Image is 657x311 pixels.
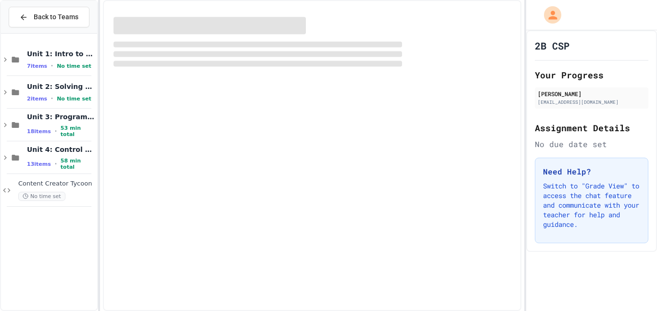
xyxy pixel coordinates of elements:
span: 7 items [27,63,47,69]
span: 53 min total [61,125,95,137]
span: • [51,95,53,102]
div: [PERSON_NAME] [538,89,645,98]
span: Unit 2: Solving Problems in Computer Science [27,82,95,91]
span: Unit 3: Programming with Python [27,112,95,121]
div: My Account [534,4,564,26]
span: • [51,62,53,70]
span: 13 items [27,161,51,167]
iframe: chat widget [617,273,647,301]
button: Back to Teams [9,7,89,27]
span: Content Creator Tycoon [18,180,95,188]
p: Switch to "Grade View" to access the chat feature and communicate with your teacher for help and ... [543,181,640,229]
span: • [55,127,57,135]
h3: Need Help? [543,166,640,177]
iframe: chat widget [577,231,647,272]
span: 2 items [27,96,47,102]
span: No time set [18,192,65,201]
span: • [55,160,57,168]
span: Unit 1: Intro to Computer Science [27,50,95,58]
div: [EMAIL_ADDRESS][DOMAIN_NAME] [538,99,645,106]
span: Unit 4: Control Structures [27,145,95,154]
span: No time set [57,96,91,102]
span: No time set [57,63,91,69]
span: 18 items [27,128,51,135]
span: 58 min total [61,158,95,170]
div: No due date set [535,138,648,150]
h2: Your Progress [535,68,648,82]
h2: Assignment Details [535,121,648,135]
h1: 2B CSP [535,39,569,52]
span: Back to Teams [34,12,78,22]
